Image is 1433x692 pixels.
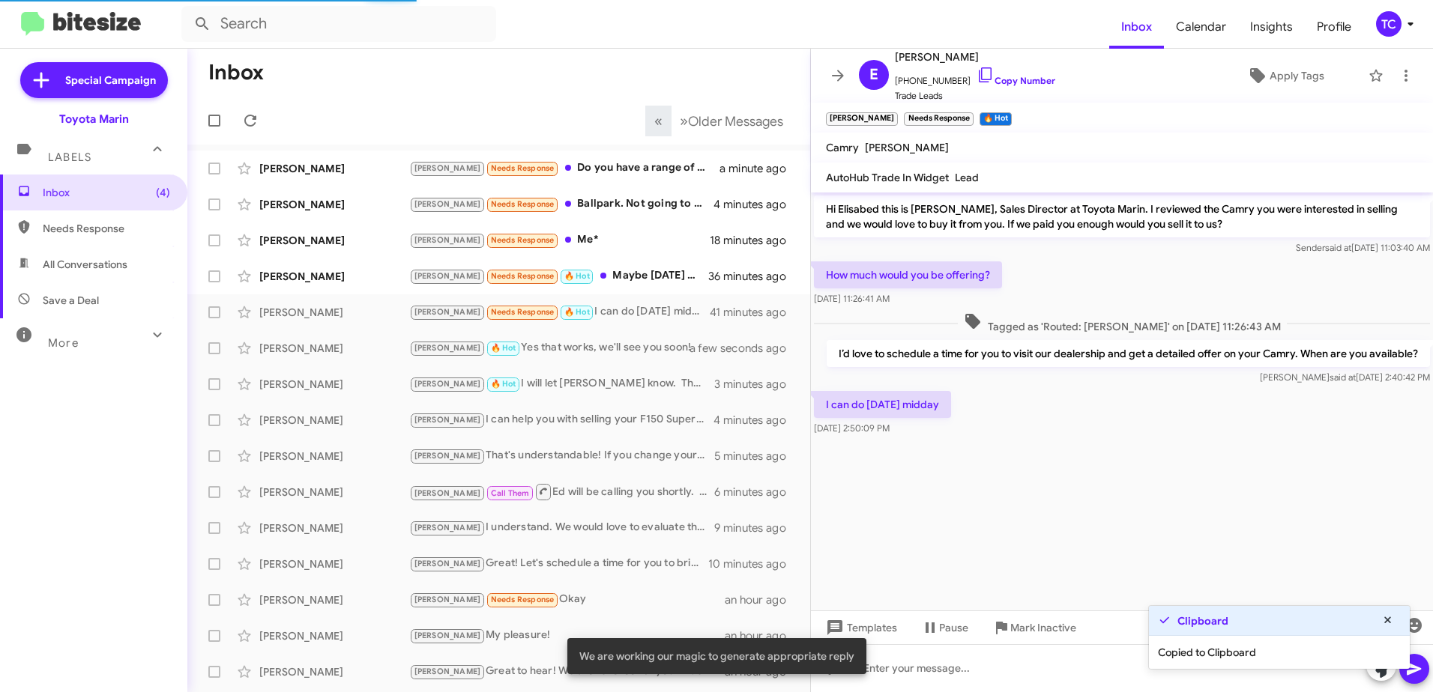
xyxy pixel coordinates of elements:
div: [PERSON_NAME] [259,664,409,679]
span: Save a Deal [43,293,99,308]
span: said at [1330,371,1356,383]
div: 5 minutes ago [714,449,798,464]
div: a few seconds ago [708,341,798,356]
button: TC [1363,11,1417,37]
div: I understand. We would love to evaluate the vehicle further. Would you be available to bring it i... [409,519,714,536]
div: My pleasure! [409,627,725,644]
div: Do you have a range of where it could be? [409,160,719,177]
span: [DATE] 2:50:09 PM [814,422,890,434]
span: AutoHub Trade In Widget [826,171,949,184]
div: [PERSON_NAME] [259,628,409,643]
a: Calendar [1164,5,1238,49]
div: 3 minutes ago [714,377,798,392]
div: [PERSON_NAME] [259,377,409,392]
span: Older Messages [688,113,783,130]
a: Insights [1238,5,1305,49]
span: All Conversations [43,257,127,272]
div: [PERSON_NAME] [259,520,409,535]
small: [PERSON_NAME] [826,112,898,126]
button: Templates [811,614,909,641]
span: Needs Response [491,235,555,245]
span: [DATE] 11:26:41 AM [814,293,890,304]
div: Ballpark. Not going to arrange my schedule if ballpark is way off. You know you have a general es... [409,195,714,213]
div: [PERSON_NAME] [259,341,409,356]
div: [PERSON_NAME] [259,197,409,212]
span: We are working our magic to generate appropriate reply [579,649,854,664]
div: 4 minutes ago [714,197,798,212]
span: [PERSON_NAME] [414,343,481,353]
span: Trade Leads [895,88,1055,103]
strong: Clipboard [1177,613,1228,628]
nav: Page navigation example [646,106,792,136]
span: 🔥 Hot [564,271,590,281]
div: Toyota Marin [59,112,129,127]
button: Previous [645,106,672,136]
span: Templates [823,614,897,641]
div: [PERSON_NAME] [259,161,409,176]
span: Needs Response [491,163,555,173]
span: Call Them [491,488,530,498]
span: « [654,112,663,130]
div: Maybe [DATE] afternoon, let me check and I'll contact you [DATE]. [409,267,708,285]
span: Special Campaign [65,73,156,88]
a: Copy Number [977,75,1055,86]
span: Needs Response [491,595,555,604]
div: Great! Let's schedule a time for you to bring in the Forte so we can take a closer look and discu... [409,555,708,572]
div: [PERSON_NAME] [259,233,409,248]
div: TC [1376,11,1402,37]
span: [PERSON_NAME] [414,199,481,209]
div: Copied to Clipboard [1149,636,1410,669]
div: I can help you with selling your F150 Supercrew Cab. Let’s schedule an appointment to discuss the... [409,411,714,428]
span: [PERSON_NAME] [414,595,481,604]
div: I can do [DATE] midday [409,303,710,321]
div: [PERSON_NAME] [259,305,409,320]
span: Mark Inactive [1010,614,1076,641]
span: Sender [DATE] 11:03:40 AM [1296,242,1430,253]
span: Apply Tags [1270,62,1324,89]
div: Okay [409,591,725,608]
span: Tagged as 'Routed: [PERSON_NAME]' on [DATE] 11:26:43 AM [958,312,1287,334]
span: [PERSON_NAME] [414,307,481,317]
div: 36 minutes ago [708,269,798,284]
div: a minute ago [719,161,798,176]
div: Great to hear! We’d love to look at your truck. [PERSON_NAME] is off [DATE], but please let me kn... [409,663,725,680]
span: [PERSON_NAME] [895,48,1055,66]
span: Camry [826,141,859,154]
div: [PERSON_NAME] [259,413,409,428]
span: [PERSON_NAME] [414,559,481,568]
p: Hi Elisabed this is [PERSON_NAME], Sales Director at Toyota Marin. I reviewed the Camry you were ... [814,195,1430,237]
p: How much would you be offering? [814,261,1002,288]
span: [PERSON_NAME] [414,631,481,640]
div: 9 minutes ago [714,520,798,535]
span: 🔥 Hot [491,379,516,389]
div: 41 minutes ago [710,305,798,320]
div: I will let [PERSON_NAME] know. Thank you! [409,375,714,392]
button: Apply Tags [1209,62,1361,89]
span: [PERSON_NAME] [865,141,949,154]
div: That's understandable! If you change your mind about selling the Honda in the future, feel free t... [409,447,714,464]
button: Mark Inactive [980,614,1088,641]
div: 18 minutes ago [710,233,798,248]
p: I’d love to schedule a time for you to visit our dealership and get a detailed offer on your Camr... [827,340,1430,367]
span: 🔥 Hot [564,307,590,317]
small: 🔥 Hot [980,112,1012,126]
span: [PERSON_NAME] [414,488,481,498]
span: [PERSON_NAME] [414,667,481,676]
div: Ed will be calling you shortly. Thank you! [409,482,714,501]
div: [PERSON_NAME] [259,592,409,607]
span: [PERSON_NAME] [414,163,481,173]
span: [PERSON_NAME] [DATE] 2:40:42 PM [1260,371,1430,383]
span: Needs Response [491,271,555,281]
a: Inbox [1109,5,1164,49]
a: Special Campaign [20,62,168,98]
button: Next [671,106,792,136]
div: [PERSON_NAME] [259,556,409,571]
div: [PERSON_NAME] [259,449,409,464]
span: (4) [156,185,170,200]
h1: Inbox [208,61,264,85]
span: More [48,336,79,350]
span: Pause [939,614,968,641]
span: 🔥 Hot [491,343,516,353]
span: E [869,63,878,87]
